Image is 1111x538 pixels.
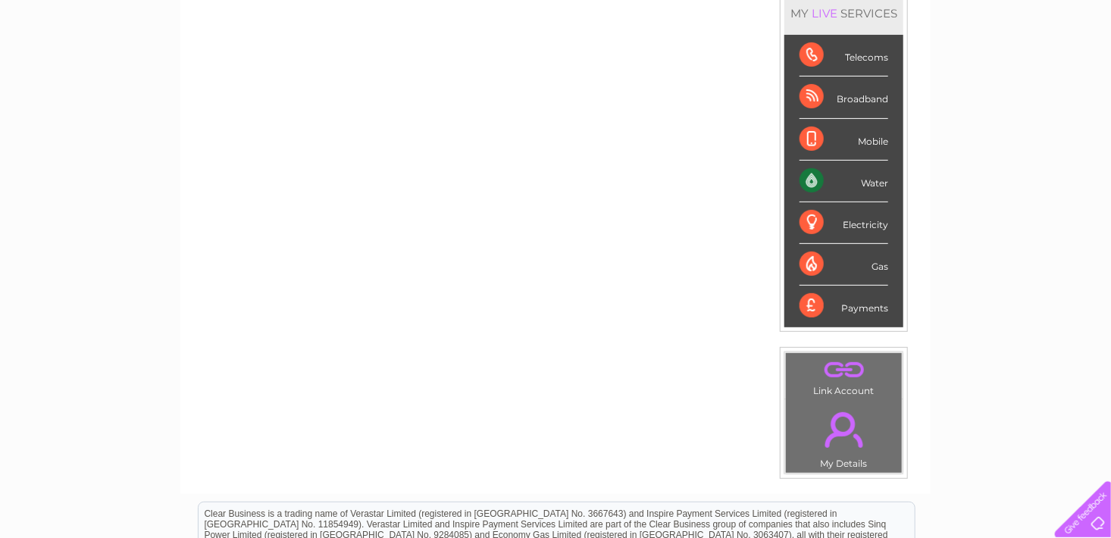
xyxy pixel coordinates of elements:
a: Energy [882,64,915,76]
img: logo.png [39,39,116,86]
div: Gas [800,244,888,286]
a: Telecoms [925,64,970,76]
a: Contact [1010,64,1047,76]
div: Broadband [800,77,888,118]
div: Water [800,161,888,202]
td: My Details [785,399,903,474]
a: Water [844,64,873,76]
a: . [790,357,898,383]
a: Log out [1061,64,1097,76]
a: . [790,403,898,456]
div: Mobile [800,119,888,161]
a: 0333 014 3131 [825,8,930,27]
a: Blog [979,64,1001,76]
td: Link Account [785,352,903,400]
div: Telecoms [800,35,888,77]
div: Electricity [800,202,888,244]
div: Payments [800,286,888,327]
div: LIVE [809,6,840,20]
div: Clear Business is a trading name of Verastar Limited (registered in [GEOGRAPHIC_DATA] No. 3667643... [199,8,915,74]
